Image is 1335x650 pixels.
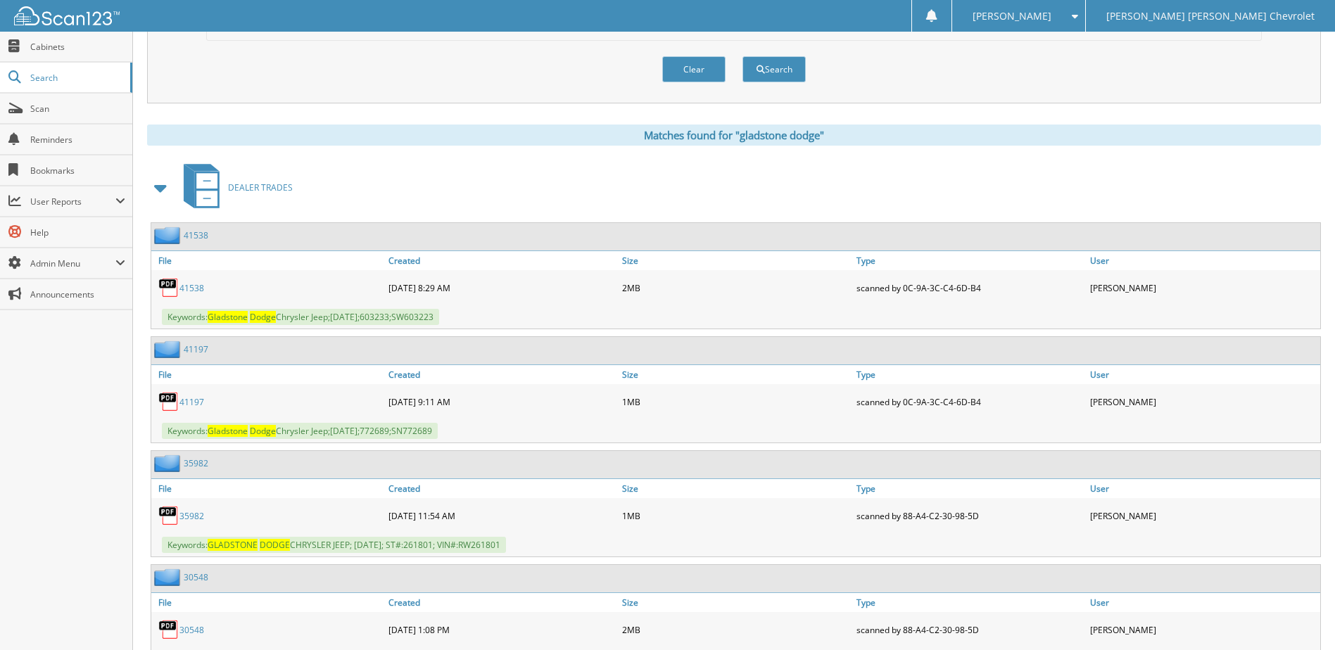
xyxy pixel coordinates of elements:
a: 35982 [184,457,208,469]
img: scan123-logo-white.svg [14,6,120,25]
iframe: Chat Widget [1265,582,1335,650]
div: scanned by 0C-9A-3C-C4-6D-B4 [853,274,1087,302]
span: [PERSON_NAME] [973,12,1051,20]
div: [DATE] 9:11 AM [385,388,619,416]
div: 2MB [619,616,852,644]
div: [DATE] 8:29 AM [385,274,619,302]
div: [PERSON_NAME] [1087,274,1320,302]
span: Gladstone [208,425,248,437]
span: User Reports [30,196,115,208]
img: PDF.png [158,505,179,526]
div: scanned by 0C-9A-3C-C4-6D-B4 [853,388,1087,416]
span: Search [30,72,123,84]
span: Dodge [250,311,276,323]
div: [PERSON_NAME] [1087,502,1320,530]
img: PDF.png [158,391,179,412]
a: File [151,365,385,384]
div: Matches found for "gladstone dodge" [147,125,1321,146]
a: DEALER TRADES [175,160,293,215]
div: [DATE] 1:08 PM [385,616,619,644]
span: Scan [30,103,125,115]
a: Created [385,479,619,498]
button: Search [742,56,806,82]
a: User [1087,593,1320,612]
div: [DATE] 11:54 AM [385,502,619,530]
a: Type [853,365,1087,384]
span: Reminders [30,134,125,146]
a: 41197 [179,396,204,408]
a: File [151,593,385,612]
span: DODGE [260,539,290,551]
span: Admin Menu [30,257,115,269]
a: User [1087,365,1320,384]
div: scanned by 88-A4-C2-30-98-5D [853,616,1087,644]
span: Keywords: Chrysler Jeep;[DATE];603233;SW603223 [162,309,439,325]
a: Size [619,593,852,612]
img: folder2.png [154,568,184,586]
a: File [151,479,385,498]
a: 41197 [184,343,208,355]
a: Type [853,479,1087,498]
div: 1MB [619,502,852,530]
span: Keywords: CHRYSLER JEEP; [DATE]; ST#:261801; VIN#:RW261801 [162,537,506,553]
button: Clear [662,56,726,82]
a: Type [853,251,1087,270]
img: PDF.png [158,619,179,640]
span: Cabinets [30,41,125,53]
img: PDF.png [158,277,179,298]
a: 41538 [184,229,208,241]
span: GLADSTONE [208,539,258,551]
a: User [1087,251,1320,270]
span: [PERSON_NAME] [PERSON_NAME] Chevrolet [1106,12,1315,20]
span: Announcements [30,288,125,300]
span: Bookmarks [30,165,125,177]
div: scanned by 88-A4-C2-30-98-5D [853,502,1087,530]
span: Help [30,227,125,238]
img: folder2.png [154,227,184,244]
a: File [151,251,385,270]
span: DEALER TRADES [228,181,293,193]
a: 41538 [179,282,204,294]
a: Type [853,593,1087,612]
a: User [1087,479,1320,498]
img: folder2.png [154,340,184,358]
a: Size [619,251,852,270]
a: 35982 [179,510,204,522]
a: 30548 [184,571,208,583]
img: folder2.png [154,454,184,472]
a: Created [385,251,619,270]
a: Created [385,365,619,384]
span: Dodge [250,425,276,437]
a: Size [619,365,852,384]
div: [PERSON_NAME] [1087,616,1320,644]
a: 30548 [179,624,204,636]
a: Created [385,593,619,612]
div: 2MB [619,274,852,302]
a: Size [619,479,852,498]
span: Gladstone [208,311,248,323]
span: Keywords: Chrysler Jeep;[DATE];772689;SN772689 [162,423,438,439]
div: [PERSON_NAME] [1087,388,1320,416]
div: 1MB [619,388,852,416]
